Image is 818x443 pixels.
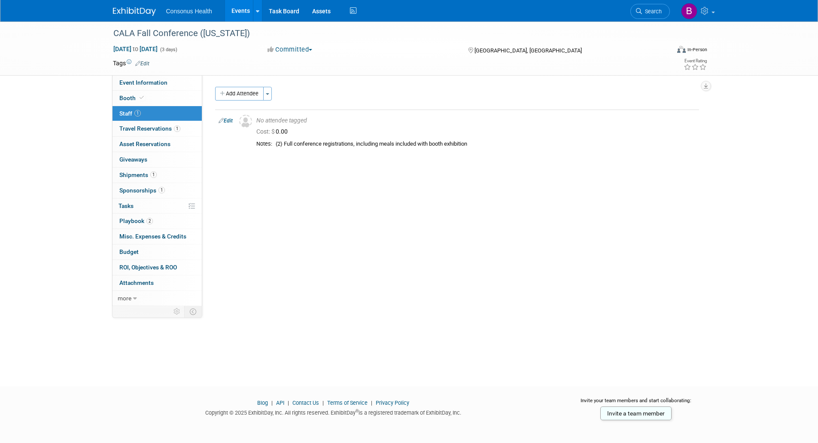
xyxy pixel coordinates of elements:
a: Playbook2 [113,214,202,229]
span: Consonus Health [166,8,212,15]
div: No attendee tagged [256,117,696,125]
span: 1 [158,187,165,193]
a: Travel Reservations1 [113,121,202,136]
span: Attachments [119,279,154,286]
button: Committed [265,45,316,54]
span: Tasks [119,202,134,209]
span: 0.00 [256,128,291,135]
span: [GEOGRAPHIC_DATA], [GEOGRAPHIC_DATA] [474,47,582,54]
span: 1 [150,171,157,178]
span: Sponsorships [119,187,165,194]
a: Blog [257,400,268,406]
span: Staff [119,110,141,117]
span: 1 [174,125,180,132]
div: Event Format [619,45,708,58]
div: In-Person [687,46,707,53]
div: Notes: [256,141,272,147]
span: Asset Reservations [119,141,170,147]
span: 1 [134,110,141,116]
span: [DATE] [DATE] [113,45,158,53]
div: CALA Fall Conference ([US_STATE]) [110,26,657,41]
a: Tasks [113,199,202,214]
span: Booth [119,95,146,101]
span: (3 days) [159,47,177,52]
span: | [286,400,291,406]
a: Asset Reservations [113,137,202,152]
a: Edit [135,61,149,67]
a: Event Information [113,75,202,90]
img: Format-Inperson.png [677,46,686,53]
button: Add Attendee [215,87,264,101]
span: Budget [119,248,139,255]
a: Staff1 [113,106,202,121]
span: to [131,46,140,52]
a: Booth [113,91,202,106]
span: Shipments [119,171,157,178]
a: Terms of Service [327,400,368,406]
td: Personalize Event Tab Strip [170,306,185,317]
a: Shipments1 [113,168,202,183]
a: Privacy Policy [376,400,409,406]
a: Sponsorships1 [113,183,202,198]
span: Giveaways [119,156,147,163]
span: ROI, Objectives & ROO [119,264,177,271]
img: Bridget Crane [681,3,697,19]
a: Budget [113,244,202,260]
div: Event Rating [684,59,707,63]
td: Toggle Event Tabs [184,306,202,317]
a: Invite a team member [600,406,672,420]
span: Travel Reservations [119,125,180,132]
span: | [269,400,275,406]
img: ExhibitDay [113,7,156,16]
a: Misc. Expenses & Credits [113,229,202,244]
a: Attachments [113,275,202,290]
a: Search [630,4,670,19]
span: Cost: $ [256,128,276,135]
a: Giveaways [113,152,202,167]
span: more [118,295,131,302]
a: more [113,291,202,306]
td: Tags [113,59,149,67]
div: (2) Full conference registrations, including meals included with booth exhibition [276,141,696,148]
div: Copyright © 2025 ExhibitDay, Inc. All rights reserved. ExhibitDay is a registered trademark of Ex... [113,407,554,417]
span: | [369,400,374,406]
a: API [276,400,284,406]
span: | [320,400,326,406]
span: Misc. Expenses & Credits [119,233,186,240]
a: Edit [219,118,233,124]
sup: ® [356,409,359,413]
span: Playbook [119,217,153,224]
span: Event Information [119,79,167,86]
span: Search [642,8,662,15]
i: Booth reservation complete [140,95,144,100]
img: Unassigned-User-Icon.png [239,115,252,128]
a: ROI, Objectives & ROO [113,260,202,275]
span: 2 [146,218,153,224]
div: Invite your team members and start collaborating: [567,397,705,410]
a: Contact Us [292,400,319,406]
